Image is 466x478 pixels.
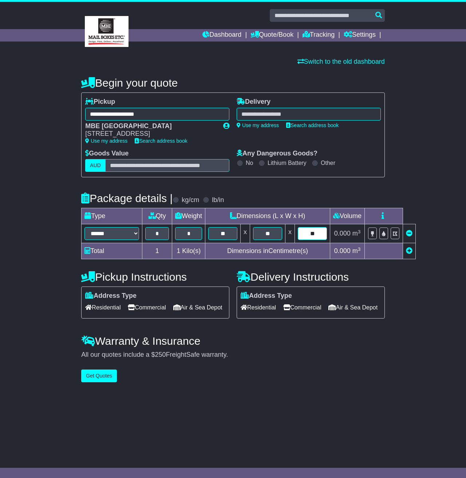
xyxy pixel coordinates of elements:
[85,159,106,172] label: AUD
[85,302,121,313] span: Residential
[142,243,172,259] td: 1
[344,29,376,42] a: Settings
[202,29,241,42] a: Dashboard
[237,98,270,106] label: Delivery
[205,243,330,259] td: Dimensions in Centimetre(s)
[172,208,205,224] td: Weight
[172,243,205,259] td: Kilo(s)
[330,208,365,224] td: Volume
[85,292,137,300] label: Address Type
[85,138,127,144] a: Use my address
[241,224,250,243] td: x
[135,138,187,144] a: Search address book
[358,246,361,252] sup: 3
[237,271,385,283] h4: Delivery Instructions
[85,122,216,130] div: MBE [GEOGRAPHIC_DATA]
[81,335,384,347] h4: Warranty & Insurance
[128,302,166,313] span: Commercial
[283,302,321,313] span: Commercial
[352,230,361,237] span: m
[334,247,351,254] span: 0.000
[85,98,115,106] label: Pickup
[358,229,361,234] sup: 3
[352,247,361,254] span: m
[268,159,307,166] label: Lithium Battery
[81,370,117,382] button: Get Quotes
[406,230,412,237] a: Remove this item
[155,351,166,358] span: 250
[81,77,384,89] h4: Begin your quote
[237,122,279,128] a: Use my address
[85,150,129,158] label: Goods Value
[205,208,330,224] td: Dimensions (L x W x H)
[334,230,351,237] span: 0.000
[177,247,180,254] span: 1
[182,196,199,204] label: kg/cm
[85,130,216,138] div: [STREET_ADDRESS]
[241,292,292,300] label: Address Type
[246,159,253,166] label: No
[81,351,384,359] div: All our quotes include a $ FreightSafe warranty.
[173,302,222,313] span: Air & Sea Depot
[303,29,335,42] a: Tracking
[321,159,335,166] label: Other
[81,271,229,283] h4: Pickup Instructions
[297,58,385,65] a: Switch to the old dashboard
[285,224,295,243] td: x
[142,208,172,224] td: Qty
[406,247,412,254] a: Add new item
[212,196,224,204] label: lb/in
[328,302,378,313] span: Air & Sea Depot
[286,122,339,128] a: Search address book
[250,29,293,42] a: Quote/Book
[81,192,173,204] h4: Package details |
[241,302,276,313] span: Residential
[82,208,142,224] td: Type
[82,243,142,259] td: Total
[237,150,317,158] label: Any Dangerous Goods?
